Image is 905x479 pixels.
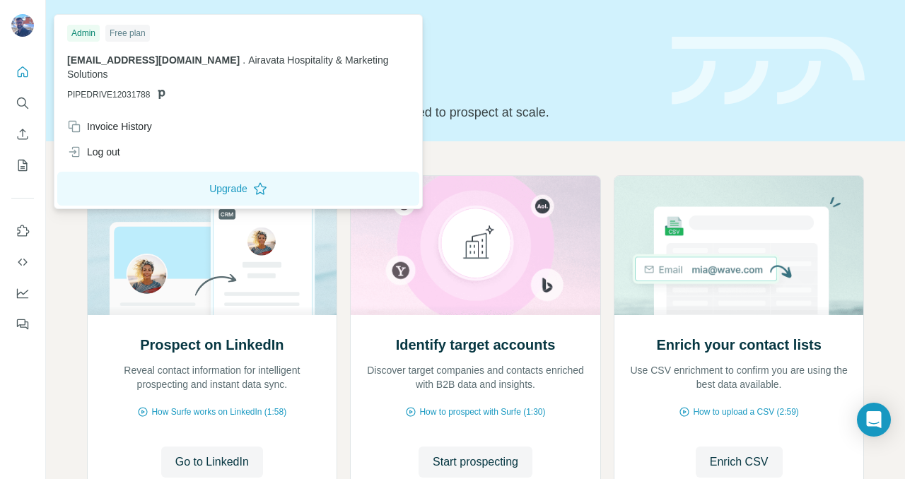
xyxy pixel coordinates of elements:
div: Log out [67,145,120,159]
button: Quick start [11,59,34,85]
img: Identify target accounts [350,176,601,315]
span: [EMAIL_ADDRESS][DOMAIN_NAME] [67,54,240,66]
button: Use Surfe on LinkedIn [11,218,34,244]
button: Search [11,90,34,116]
div: Invoice History [67,119,152,134]
span: How to upload a CSV (2:59) [693,406,798,418]
button: My lists [11,153,34,178]
div: Free plan [105,25,150,42]
img: banner [672,37,865,105]
span: How Surfe works on LinkedIn (1:58) [151,406,286,418]
button: Go to LinkedIn [161,447,263,478]
button: Upgrade [57,172,419,206]
h2: Identify target accounts [396,335,556,355]
span: Start prospecting [433,454,518,471]
span: Enrich CSV [710,454,769,471]
p: Use CSV enrichment to confirm you are using the best data available. [629,363,850,391]
div: Open Intercom Messenger [857,403,891,437]
button: Start prospecting [419,447,532,478]
img: Avatar [11,14,34,37]
button: Dashboard [11,280,34,306]
span: How to prospect with Surfe (1:30) [419,406,545,418]
span: PIPEDRIVE12031788 [67,88,150,101]
h2: Enrich your contact lists [656,335,821,355]
button: Enrich CSV [696,447,783,478]
span: Go to LinkedIn [175,454,249,471]
img: Enrich your contact lists [614,176,865,315]
span: . [243,54,245,66]
img: Prospect on LinkedIn [87,176,338,315]
button: Use Surfe API [11,249,34,275]
p: Discover target companies and contacts enriched with B2B data and insights. [365,363,586,391]
div: Admin [67,25,100,42]
button: Enrich CSV [11,122,34,147]
h2: Prospect on LinkedIn [140,335,284,355]
p: Reveal contact information for intelligent prospecting and instant data sync. [102,363,323,391]
button: Feedback [11,312,34,337]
